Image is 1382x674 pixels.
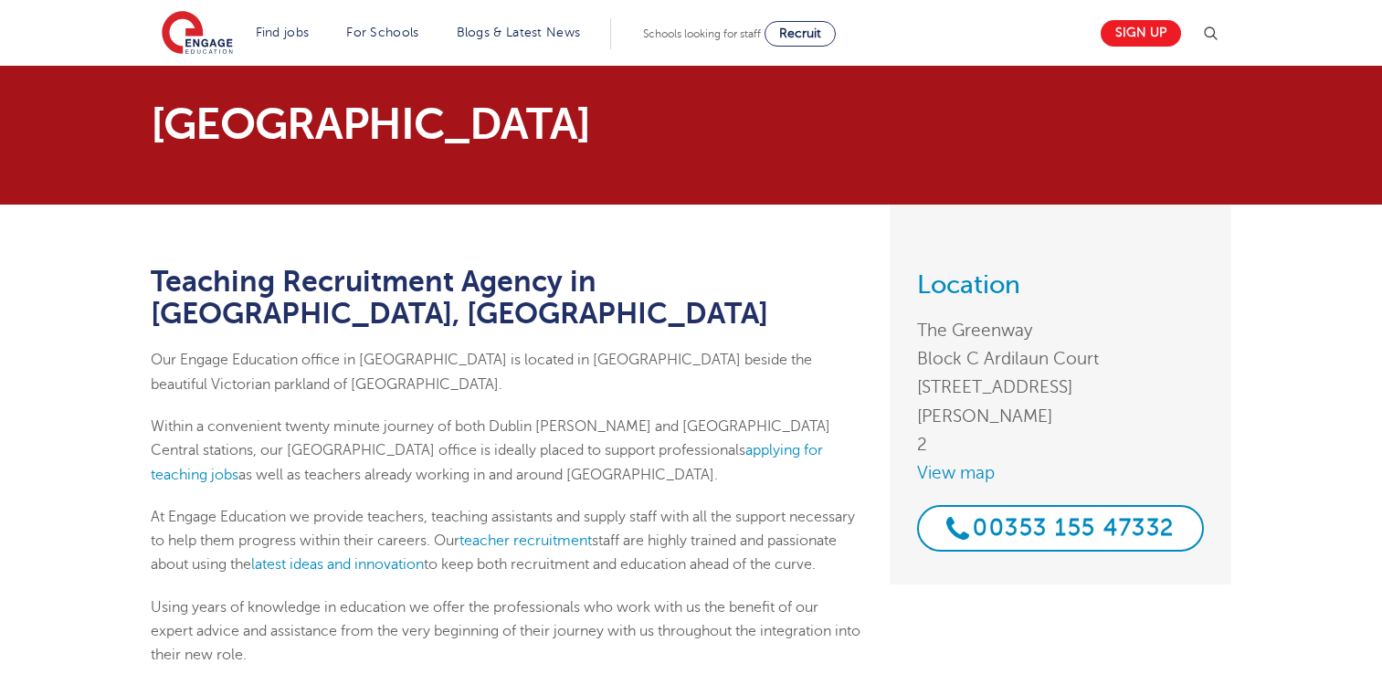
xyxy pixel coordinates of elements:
[917,272,1204,298] h3: Location
[917,316,1204,458] address: The Greenway Block C Ardilaun Court [STREET_ADDRESS][PERSON_NAME] 2
[151,266,862,330] h1: Teaching Recruitment Agency in [GEOGRAPHIC_DATA], [GEOGRAPHIC_DATA]
[765,21,836,47] a: Recruit
[151,348,862,396] p: Our Engage Education office in [GEOGRAPHIC_DATA] is located in [GEOGRAPHIC_DATA] beside the beaut...
[151,505,862,577] p: At Engage Education we provide teachers, teaching assistants and supply staff with all the suppor...
[643,27,761,40] span: Schools looking for staff
[256,26,310,39] a: Find jobs
[151,595,862,668] p: Using years of knowledge in education we offer the professionals who work with us the benefit of ...
[1101,20,1181,47] a: Sign up
[151,442,823,482] a: applying for teaching jobs
[779,26,821,40] span: Recruit
[162,11,233,57] img: Engage Education
[917,505,1204,552] a: 00353 155 47332
[151,102,862,146] p: [GEOGRAPHIC_DATA]
[151,415,862,487] p: Within a convenient twenty minute journey of both Dublin [PERSON_NAME] and [GEOGRAPHIC_DATA] Cent...
[459,532,592,549] a: teacher recruitment
[251,556,424,573] a: latest ideas and innovation
[346,26,418,39] a: For Schools
[457,26,581,39] a: Blogs & Latest News
[917,458,1204,487] a: View map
